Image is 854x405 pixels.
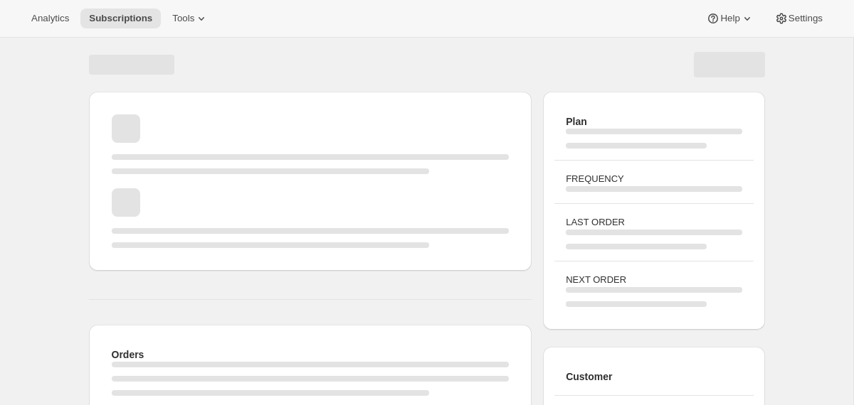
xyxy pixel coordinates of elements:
[31,13,69,24] span: Analytics
[566,114,742,129] h2: Plan
[720,13,739,24] span: Help
[566,215,742,229] h3: LAST ORDER
[164,9,217,28] button: Tools
[697,9,762,28] button: Help
[23,9,78,28] button: Analytics
[766,9,831,28] button: Settings
[112,347,510,362] h2: Orders
[789,13,823,24] span: Settings
[89,13,152,24] span: Subscriptions
[566,369,742,384] h2: Customer
[566,172,742,186] h3: FREQUENCY
[172,13,194,24] span: Tools
[80,9,161,28] button: Subscriptions
[566,273,742,287] h3: NEXT ORDER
